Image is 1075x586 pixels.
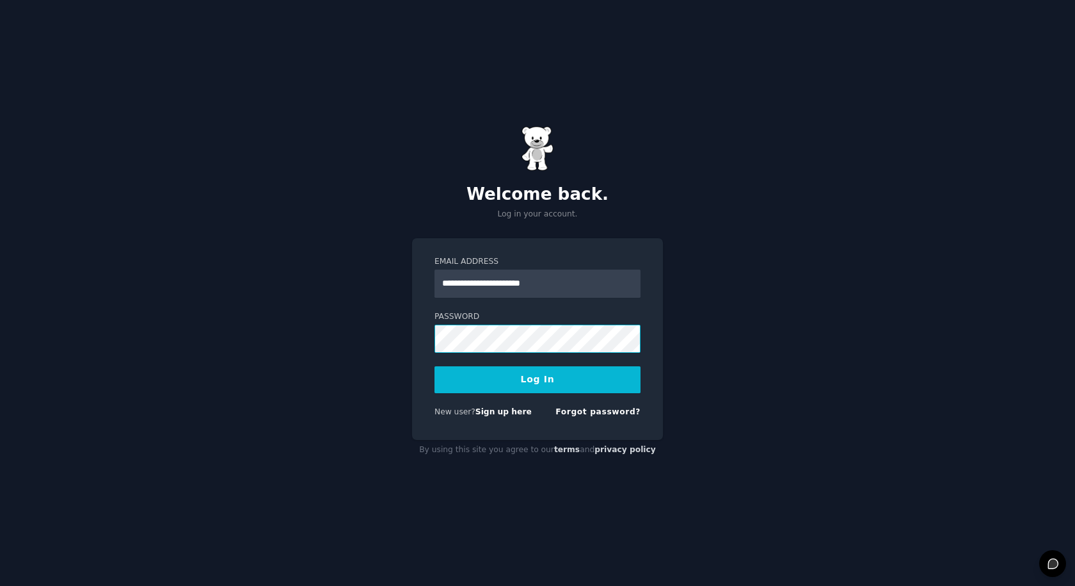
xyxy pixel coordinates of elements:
a: privacy policy [594,445,656,454]
p: Log in your account. [412,209,663,220]
img: Gummy Bear [522,126,553,171]
span: New user? [434,407,475,416]
h2: Welcome back. [412,184,663,205]
div: By using this site you agree to our and [412,440,663,460]
a: Forgot password? [555,407,641,416]
a: terms [554,445,580,454]
a: Sign up here [475,407,532,416]
label: Password [434,311,641,323]
button: Log In [434,366,641,393]
label: Email Address [434,256,641,268]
